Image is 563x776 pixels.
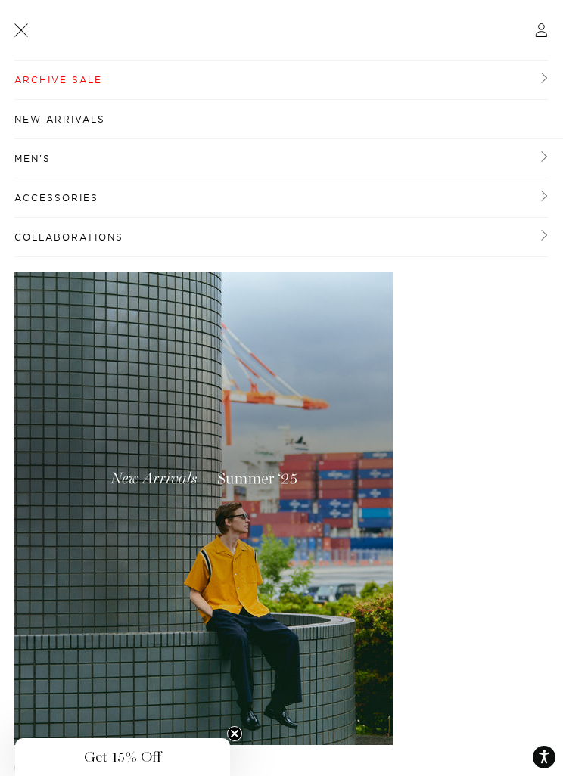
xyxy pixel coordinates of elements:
a: Archive Sale [14,61,548,100]
a: Accessories [14,178,548,218]
button: Close teaser [227,726,242,741]
span: Get 15% Off [84,748,161,766]
a: Men's [14,139,548,178]
a: Collaborations [14,218,548,257]
div: Get 15% OffClose teaser [15,738,230,776]
a: New Arrivals [14,100,563,139]
a: Summer '25 [14,757,85,773]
